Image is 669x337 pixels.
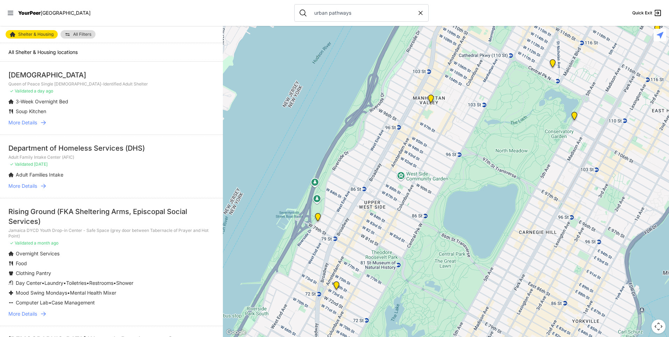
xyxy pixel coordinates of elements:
[34,88,53,94] span: a day ago
[63,280,66,286] span: •
[89,280,113,286] span: Restrooms
[18,10,41,16] span: YourPeer
[16,108,46,114] span: Soup Kitchen
[8,143,214,153] div: Department of Homeless Services (DHS)
[10,240,33,246] span: ✓ Validated
[6,30,58,39] a: Shelter & Housing
[44,280,63,286] span: Laundry
[10,161,33,167] span: ✓ Validated
[18,11,91,15] a: YourPeer[GEOGRAPHIC_DATA]
[8,207,214,226] div: Rising Ground (FKA Sheltering Arms, Episcopal Social Services)
[34,240,58,246] span: a month ago
[66,280,86,286] span: Toiletries
[653,25,662,36] div: Bailey House, Inc.
[16,270,51,276] span: Clothing Pantry
[16,172,63,178] span: Adult Families Intake
[632,10,652,16] span: Quick Exit
[67,290,70,296] span: •
[16,290,67,296] span: Mood Swing Mondays
[332,281,341,293] div: Hamilton Senior Center
[225,328,248,337] a: Open this area in Google Maps (opens a new window)
[42,280,44,286] span: •
[16,300,49,305] span: Computer Lab
[86,280,89,286] span: •
[41,10,91,16] span: [GEOGRAPHIC_DATA]
[16,260,27,266] span: Food
[8,119,37,126] span: More Details
[8,49,78,55] span: All Shelter & Housing locations
[116,280,133,286] span: Shower
[310,9,417,16] input: Search
[10,88,33,94] span: ✓ Validated
[70,290,116,296] span: Mental Health Mixer
[16,250,59,256] span: Overnight Services
[16,280,42,286] span: Day Center
[73,32,91,36] span: All Filters
[8,154,214,160] p: Adult Family Intake Center (AFIC)
[8,228,214,239] p: Jamaica DYCD Youth Drop-in Center - Safe Space (grey door between Tabernacle of Prayer and Hot Po...
[225,328,248,337] img: Google
[314,213,322,224] div: Administrative Office, No Walk-Ins
[652,319,666,333] button: Map camera controls
[8,183,214,190] a: More Details
[61,30,96,39] a: All Filters
[51,300,95,305] span: Case Management
[8,81,214,87] p: Queen of Peace Single [DEMOGRAPHIC_DATA]-Identified Adult Shelter
[16,98,68,104] span: 3-Week Overnight Bed
[427,95,435,106] div: Trinity Lutheran Church
[548,59,557,70] div: 820 MRT Residential Chemical Dependence Treatment Program
[8,310,214,317] a: More Details
[18,32,54,36] span: Shelter & Housing
[8,183,37,190] span: More Details
[113,280,116,286] span: •
[632,9,662,17] a: Quick Exit
[8,70,214,80] div: [DEMOGRAPHIC_DATA]
[49,300,51,305] span: •
[8,310,37,317] span: More Details
[34,161,48,167] span: [DATE]
[8,119,214,126] a: More Details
